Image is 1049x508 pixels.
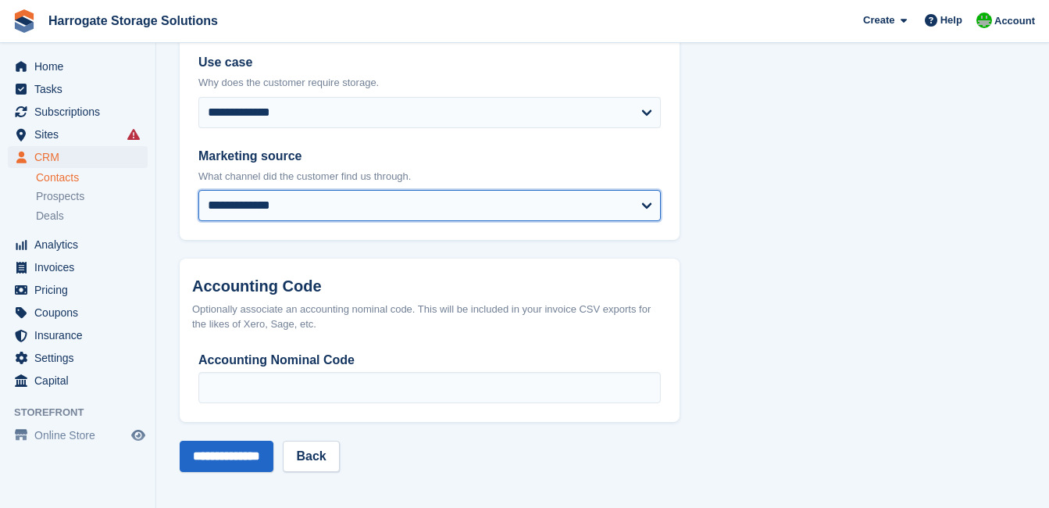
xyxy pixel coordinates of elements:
[198,147,661,166] label: Marketing source
[8,347,148,369] a: menu
[34,101,128,123] span: Subscriptions
[8,101,148,123] a: menu
[34,347,128,369] span: Settings
[34,370,128,392] span: Capital
[198,351,661,370] label: Accounting Nominal Code
[34,123,128,145] span: Sites
[192,302,667,332] div: Optionally associate an accounting nominal code. This will be included in your invoice CSV export...
[8,256,148,278] a: menu
[8,370,148,392] a: menu
[42,8,224,34] a: Harrogate Storage Solutions
[8,234,148,256] a: menu
[198,169,661,184] p: What channel did the customer find us through.
[8,146,148,168] a: menu
[863,13,894,28] span: Create
[34,302,128,324] span: Coupons
[8,302,148,324] a: menu
[34,256,128,278] span: Invoices
[34,55,128,77] span: Home
[12,9,36,33] img: stora-icon-8386f47178a22dfd0bd8f6a31ec36ba5ce8667c1dd55bd0f319d3a0aa187defe.svg
[129,426,148,445] a: Preview store
[192,277,667,295] h2: Accounting Code
[36,208,148,224] a: Deals
[8,123,148,145] a: menu
[976,13,992,28] img: Lee and Michelle Depledge
[8,279,148,301] a: menu
[994,13,1035,29] span: Account
[14,405,155,420] span: Storefront
[36,189,84,204] span: Prospects
[36,170,148,185] a: Contacts
[198,53,661,72] label: Use case
[36,209,64,224] span: Deals
[34,424,128,446] span: Online Store
[36,188,148,205] a: Prospects
[8,324,148,346] a: menu
[34,234,128,256] span: Analytics
[127,128,140,141] i: Smart entry sync failures have occurred
[283,441,339,472] a: Back
[8,55,148,77] a: menu
[34,146,128,168] span: CRM
[34,78,128,100] span: Tasks
[198,75,661,91] p: Why does the customer require storage.
[34,279,128,301] span: Pricing
[940,13,962,28] span: Help
[34,324,128,346] span: Insurance
[8,424,148,446] a: menu
[8,78,148,100] a: menu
